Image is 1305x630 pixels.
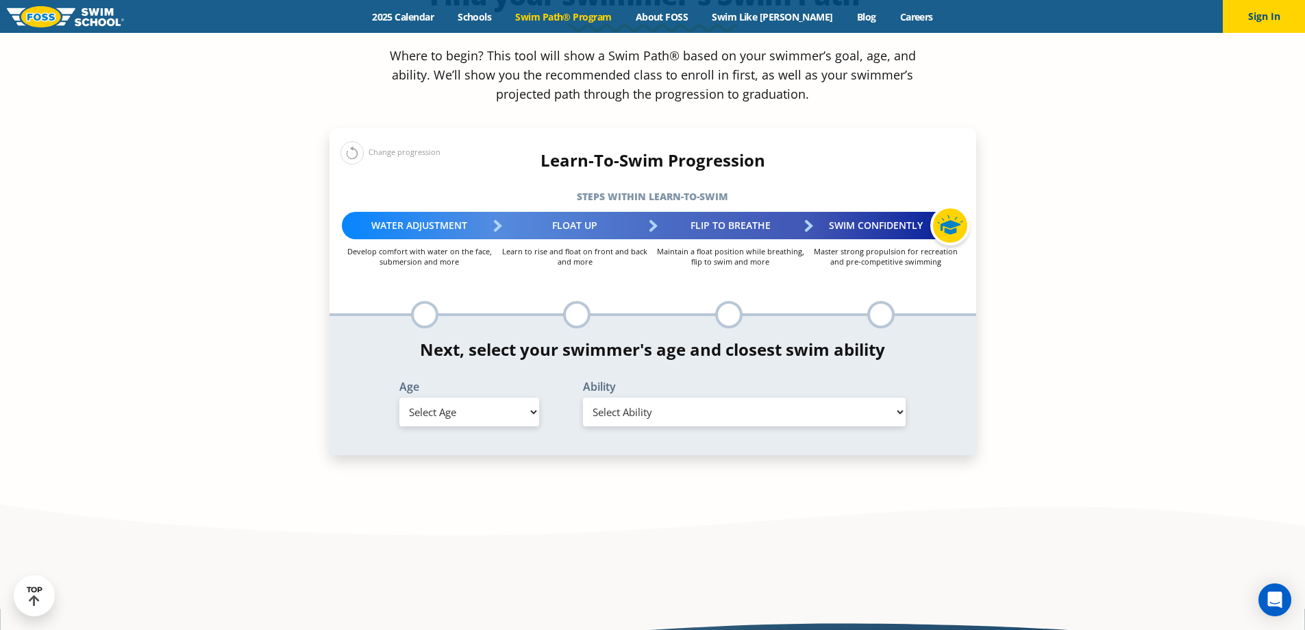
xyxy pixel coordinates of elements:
[340,141,440,165] div: Change progression
[27,585,42,607] div: TOP
[583,381,906,392] label: Ability
[700,10,845,23] a: Swim Like [PERSON_NAME]
[330,187,976,206] h5: Steps within Learn-to-Swim
[342,246,497,267] p: Develop comfort with water on the face, submersion and more
[330,151,976,170] h4: Learn-To-Swim Progression
[653,212,808,239] div: Flip to Breathe
[360,10,446,23] a: 2025 Calendar
[7,6,124,27] img: FOSS Swim School Logo
[808,212,964,239] div: Swim Confidently
[497,212,653,239] div: Float Up
[653,246,808,267] p: Maintain a float position while breathing, flip to swim and more
[808,246,964,267] p: Master strong propulsion for recreation and pre-competitive swimming
[888,10,945,23] a: Careers
[330,340,976,359] h4: Next, select your swimmer's age and closest swim ability
[845,10,888,23] a: Blog
[497,246,653,267] p: Learn to rise and float on front and back and more
[342,212,497,239] div: Water Adjustment
[1258,583,1291,616] div: Open Intercom Messenger
[384,46,921,104] p: Where to begin? This tool will show a Swim Path® based on your swimmer’s goal, age, and ability. ...
[623,10,700,23] a: About FOSS
[399,381,539,392] label: Age
[446,10,504,23] a: Schools
[504,10,623,23] a: Swim Path® Program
